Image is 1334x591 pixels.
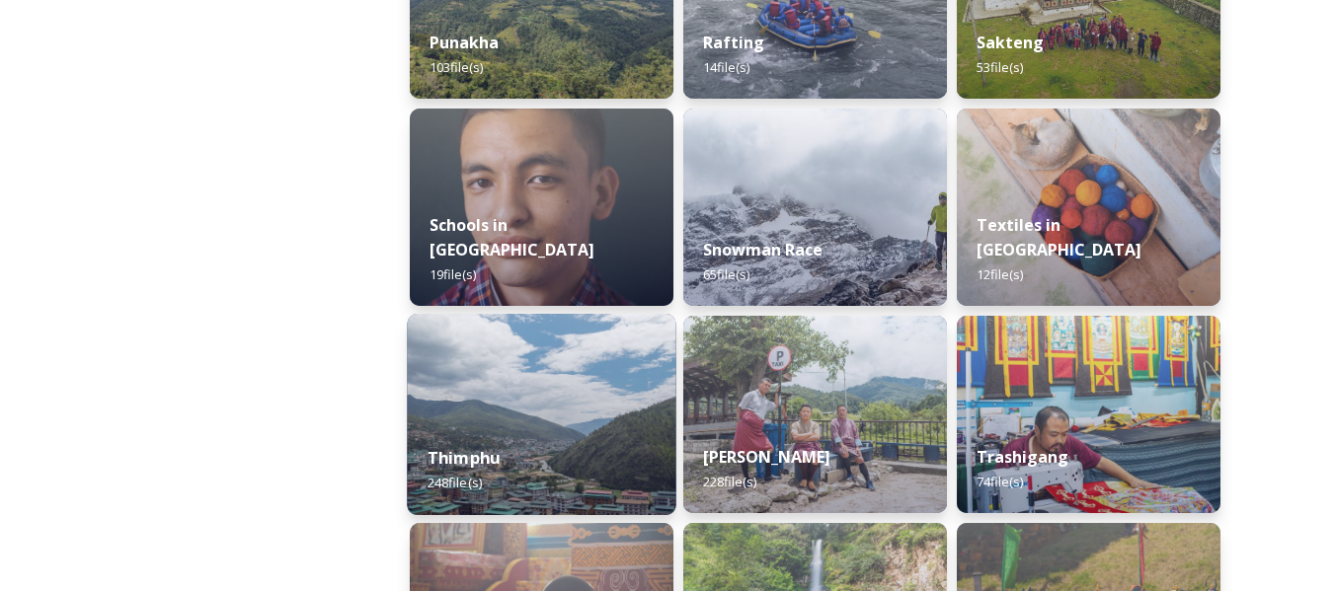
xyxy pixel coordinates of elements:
strong: Thimphu [428,447,500,469]
img: _SCH9806.jpg [957,109,1220,306]
img: Thimphu%2520190723%2520by%2520Amp%2520Sripimanwat-43.jpg [407,314,675,515]
strong: Rafting [703,32,764,53]
strong: Sakteng [977,32,1044,53]
span: 74 file(s) [977,473,1023,490]
span: 53 file(s) [977,58,1023,76]
span: 103 file(s) [430,58,483,76]
span: 14 file(s) [703,58,749,76]
strong: Trashigang [977,446,1068,468]
strong: Snowman Race [703,239,823,260]
strong: Schools in [GEOGRAPHIC_DATA] [430,214,594,260]
img: Trashi%2520Yangtse%2520090723%2520by%2520Amp%2520Sripimanwat-187.jpg [683,316,947,513]
span: 19 file(s) [430,265,476,283]
strong: Textiles in [GEOGRAPHIC_DATA] [977,214,1141,260]
img: Snowman%2520Race41.jpg [683,109,947,306]
span: 248 file(s) [428,474,482,491]
img: Trashigang%2520and%2520Rangjung%2520060723%2520by%2520Amp%2520Sripimanwat-66.jpg [957,316,1220,513]
strong: Punakha [430,32,499,53]
span: 12 file(s) [977,265,1023,283]
span: 65 file(s) [703,265,749,283]
strong: [PERSON_NAME] [703,446,830,468]
img: _SCH2151_FINAL_RGB.jpg [410,109,673,306]
span: 228 file(s) [703,473,756,490]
